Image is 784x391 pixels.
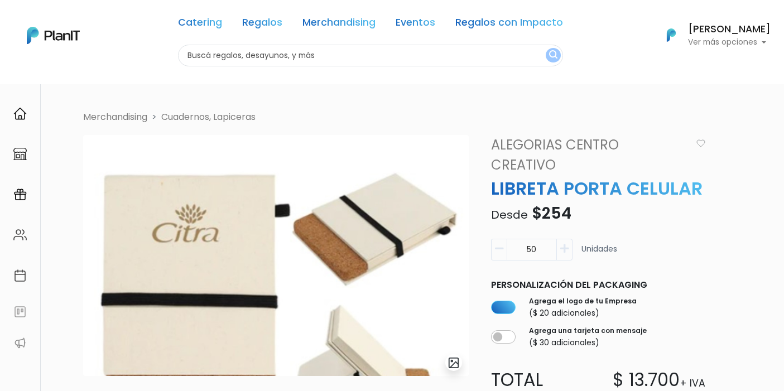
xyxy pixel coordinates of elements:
[83,110,147,124] li: Merchandising
[652,21,771,50] button: PlanIt Logo [PERSON_NAME] Ver más opciones
[532,202,571,224] span: $254
[688,25,771,35] h6: [PERSON_NAME]
[178,45,563,66] input: Buscá regalos, desayunos, y más
[13,147,27,161] img: marketplace-4ceaa7011d94191e9ded77b95e3339b90024bf715f7c57f8cf31f2d8c509eaba.svg
[302,18,376,31] a: Merchandising
[178,18,222,31] a: Catering
[581,243,617,265] p: Unidades
[696,139,705,147] img: heart_icon
[76,110,761,126] nav: breadcrumb
[659,23,684,47] img: PlanIt Logo
[549,50,557,61] img: search_button-432b6d5273f82d61273b3651a40e1bd1b912527efae98b1b7a1b2c0702e16a8d.svg
[242,18,282,31] a: Regalos
[529,337,647,349] p: ($ 30 adicionales)
[448,356,460,369] img: gallery-light
[529,307,637,319] p: ($ 20 adicionales)
[396,18,435,31] a: Eventos
[13,269,27,282] img: calendar-87d922413cdce8b2cf7b7f5f62616a5cf9e4887200fb71536465627b3292af00.svg
[491,207,528,223] span: Desde
[680,376,705,390] p: + IVA
[688,38,771,46] p: Ver más opciones
[529,296,637,306] label: Agrega el logo de tu Empresa
[27,27,80,44] img: PlanIt Logo
[491,278,706,292] p: Personalización del packaging
[529,326,647,336] label: Agrega una tarjeta con mensaje
[13,305,27,318] img: feedback-78b5a0c8f98aac82b08bfc38622c3050aee476f2c9584af64705fc4e61158814.svg
[161,110,256,123] a: Cuadernos, Lapiceras
[13,228,27,242] img: people-662611757002400ad9ed0e3c099ab2801c6687ba6c219adb57efc949bc21e19d.svg
[13,336,27,350] img: partners-52edf745621dab592f3b2c58e3bca9d71375a7ef29c3b500c9f145b62cc070d4.svg
[455,18,563,31] a: Regalos con Impacto
[13,107,27,120] img: home-e721727adea9d79c4d83392d1f703f7f8bce08238fde08b1acbfd93340b81755.svg
[13,188,27,201] img: campaigns-02234683943229c281be62815700db0a1741e53638e28bf9629b52c665b00959.svg
[484,135,693,175] a: Alegorias Centro Creativo
[484,175,713,202] p: LIBRETA PORTA CELULAR
[83,135,469,376] img: Captura_de_pantalla_2023-08-09_154033.jpg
